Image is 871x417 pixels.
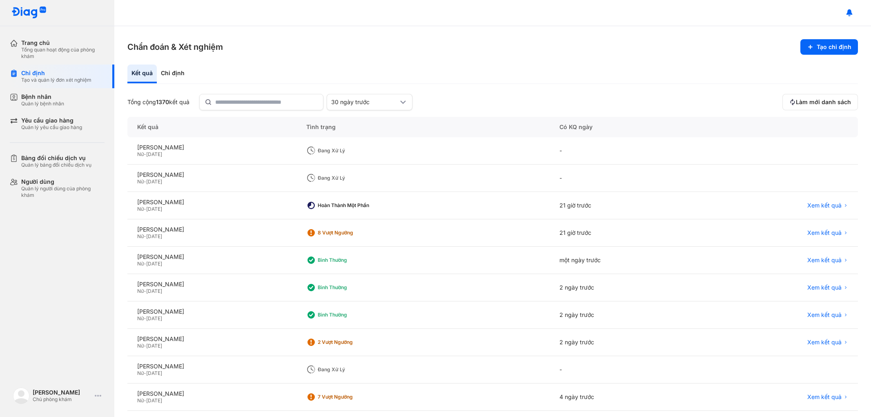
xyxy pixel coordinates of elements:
span: [DATE] [146,370,162,376]
div: [PERSON_NAME] [137,144,287,151]
div: Bệnh nhân [21,93,64,100]
span: Xem kết quả [807,284,842,291]
div: 8 Vượt ngưỡng [318,230,383,236]
div: - [550,356,704,384]
span: Làm mới danh sách [796,98,851,106]
div: Kết quả [127,117,296,137]
div: 21 giờ trước [550,192,704,219]
span: [DATE] [146,315,162,321]
div: Đang xử lý [318,175,383,181]
div: Yêu cầu giao hàng [21,117,82,124]
div: Tổng cộng kết quả [127,98,189,106]
span: Nữ [137,206,144,212]
div: Bình thường [318,312,383,318]
span: Xem kết quả [807,311,842,319]
div: 21 giờ trước [550,219,704,247]
span: Nữ [137,315,144,321]
div: Quản lý yêu cầu giao hàng [21,124,82,131]
div: Chỉ định [157,65,189,83]
div: 30 ngày trước [331,98,398,106]
span: Nữ [137,343,144,349]
span: - [144,206,146,212]
div: [PERSON_NAME] [137,363,287,370]
span: - [144,370,146,376]
img: logo [13,388,29,404]
div: 2 ngày trước [550,274,704,301]
span: Nữ [137,151,144,157]
span: - [144,178,146,185]
div: [PERSON_NAME] [137,253,287,261]
div: [PERSON_NAME] [137,308,287,315]
span: [DATE] [146,178,162,185]
div: Có KQ ngày [550,117,704,137]
span: [DATE] [146,343,162,349]
span: Nữ [137,233,144,239]
span: - [144,261,146,267]
span: Xem kết quả [807,339,842,346]
div: 4 ngày trước [550,384,704,411]
div: một ngày trước [550,247,704,274]
span: [DATE] [146,261,162,267]
div: 2 ngày trước [550,329,704,356]
span: Nữ [137,288,144,294]
span: Nữ [137,261,144,267]
span: - [144,315,146,321]
span: 1370 [156,98,169,105]
div: Bình thường [318,257,383,263]
div: Quản lý người dùng của phòng khám [21,185,105,198]
div: Kết quả [127,65,157,83]
h3: Chẩn đoán & Xét nghiệm [127,41,223,53]
div: [PERSON_NAME] [137,171,287,178]
div: Hoàn thành một phần [318,202,383,209]
span: Nữ [137,397,144,404]
div: Chủ phòng khám [33,396,91,403]
div: 7 Vượt ngưỡng [318,394,383,400]
span: Xem kết quả [807,229,842,236]
span: [DATE] [146,288,162,294]
div: 2 ngày trước [550,301,704,329]
span: - [144,233,146,239]
span: [DATE] [146,151,162,157]
div: Tổng quan hoạt động của phòng khám [21,47,105,60]
span: Xem kết quả [807,202,842,209]
span: Nữ [137,370,144,376]
span: [DATE] [146,233,162,239]
div: Chỉ định [21,69,91,77]
span: - [144,151,146,157]
div: - [550,137,704,165]
div: [PERSON_NAME] [137,198,287,206]
span: Nữ [137,178,144,185]
div: [PERSON_NAME] [137,226,287,233]
span: - [144,288,146,294]
div: 2 Vượt ngưỡng [318,339,383,346]
div: Quản lý bảng đối chiếu dịch vụ [21,162,91,168]
div: Bình thường [318,284,383,291]
span: Xem kết quả [807,256,842,264]
div: - [550,165,704,192]
div: Đang xử lý [318,147,383,154]
span: - [144,397,146,404]
div: Tạo và quản lý đơn xét nghiệm [21,77,91,83]
div: Đang xử lý [318,366,383,373]
img: logo [11,7,47,19]
div: Trang chủ [21,39,105,47]
div: [PERSON_NAME] [137,335,287,343]
div: Người dùng [21,178,105,185]
div: [PERSON_NAME] [137,281,287,288]
div: Bảng đối chiếu dịch vụ [21,154,91,162]
button: Làm mới danh sách [782,94,858,110]
div: Tình trạng [296,117,550,137]
div: Quản lý bệnh nhân [21,100,64,107]
span: [DATE] [146,397,162,404]
button: Tạo chỉ định [800,39,858,55]
span: [DATE] [146,206,162,212]
span: Xem kết quả [807,393,842,401]
div: [PERSON_NAME] [137,390,287,397]
div: [PERSON_NAME] [33,389,91,396]
span: - [144,343,146,349]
